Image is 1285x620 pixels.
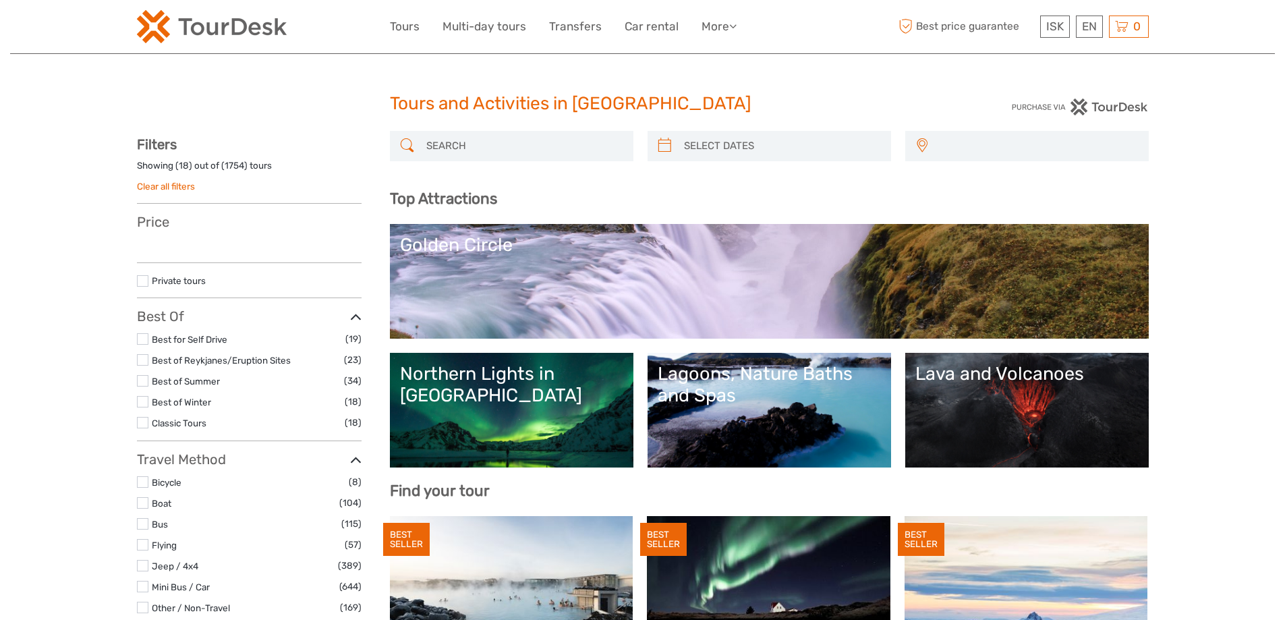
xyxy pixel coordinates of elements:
span: (389) [338,558,362,573]
div: Lava and Volcanoes [915,363,1139,385]
a: Private tours [152,275,206,286]
div: Lagoons, Nature Baths and Spas [658,363,881,407]
span: (57) [345,537,362,553]
h3: Price [137,214,362,230]
a: Boat [152,498,171,509]
b: Find your tour [390,482,490,500]
input: SEARCH [421,134,627,158]
h1: Tours and Activities in [GEOGRAPHIC_DATA] [390,93,896,115]
a: Car rental [625,17,679,36]
h3: Travel Method [137,451,362,468]
label: 1754 [225,159,244,172]
a: Transfers [549,17,602,36]
a: Tours [390,17,420,36]
a: Best of Winter [152,397,211,407]
div: BEST SELLER [383,523,430,557]
span: (34) [344,373,362,389]
span: (19) [345,331,362,347]
h3: Best Of [137,308,362,325]
a: Jeep / 4x4 [152,561,198,571]
img: 120-15d4194f-c635-41b9-a512-a3cb382bfb57_logo_small.png [137,10,287,43]
a: Flying [152,540,177,551]
a: Other / Non-Travel [152,602,230,613]
span: (23) [344,352,362,368]
a: Best of Summer [152,376,220,387]
span: (104) [339,495,362,511]
div: Golden Circle [400,234,1139,256]
a: Northern Lights in [GEOGRAPHIC_DATA] [400,363,623,457]
span: (644) [339,579,362,594]
strong: Filters [137,136,177,152]
img: PurchaseViaTourDesk.png [1011,98,1148,115]
span: (115) [341,516,362,532]
span: (8) [349,474,362,490]
b: Top Attractions [390,190,497,208]
span: (18) [345,415,362,430]
span: Best price guarantee [896,16,1037,38]
div: Showing ( ) out of ( ) tours [137,159,362,180]
span: (18) [345,394,362,410]
span: 0 [1131,20,1143,33]
a: More [702,17,737,36]
a: Best for Self Drive [152,334,227,345]
a: Lava and Volcanoes [915,363,1139,457]
span: (169) [340,600,362,615]
a: Lagoons, Nature Baths and Spas [658,363,881,457]
a: Best of Reykjanes/Eruption Sites [152,355,291,366]
span: ISK [1046,20,1064,33]
a: Clear all filters [137,181,195,192]
a: Multi-day tours [442,17,526,36]
div: Northern Lights in [GEOGRAPHIC_DATA] [400,363,623,407]
label: 18 [179,159,189,172]
input: SELECT DATES [679,134,884,158]
div: BEST SELLER [898,523,944,557]
div: EN [1076,16,1103,38]
a: Bicycle [152,477,181,488]
a: Classic Tours [152,418,206,428]
a: Bus [152,519,168,530]
a: Mini Bus / Car [152,582,210,592]
div: BEST SELLER [640,523,687,557]
a: Golden Circle [400,234,1139,329]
